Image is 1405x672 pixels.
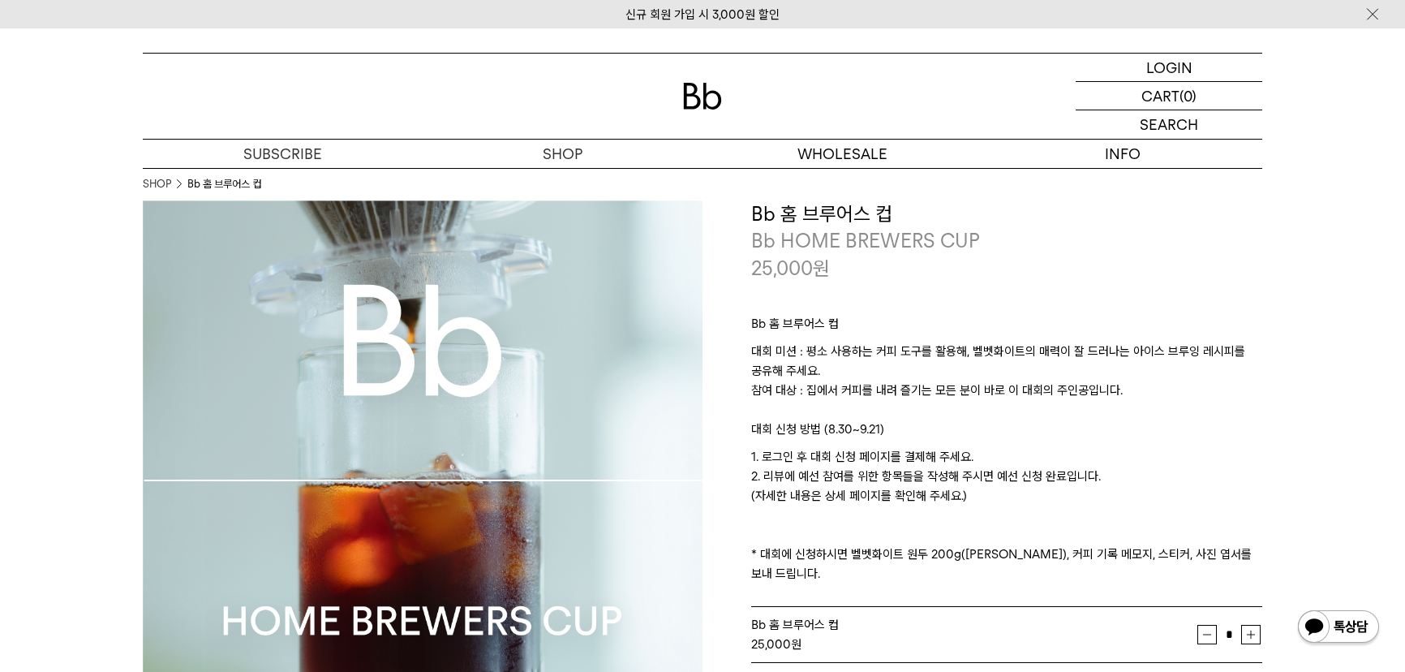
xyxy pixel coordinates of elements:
button: 증가 [1241,625,1261,644]
img: 로고 [683,83,722,110]
a: 신규 회원 가입 시 3,000원 할인 [625,7,780,22]
span: 원 [813,256,830,280]
a: SHOP [143,176,171,192]
p: 25,000 [751,255,830,282]
p: 1. 로그인 후 대회 신청 페이지를 결제해 주세요. 2. 리뷰에 예선 참여를 위한 항목들을 작성해 주시면 예선 신청 완료입니다. (자세한 내용은 상세 페이지를 확인해 주세요.... [751,447,1262,584]
h3: Bb 홈 브루어스 컵 [751,200,1262,228]
p: Bb 홈 브루어스 컵 [751,314,1262,342]
p: 대회 미션 : 평소 사용하는 커피 도구를 활용해, 벨벳화이트의 매력이 잘 드러나는 아이스 브루잉 레시피를 공유해 주세요. 참여 대상 : 집에서 커피를 내려 즐기는 모든 분이 ... [751,342,1262,420]
div: 원 [751,635,1197,654]
p: (0) [1179,82,1197,110]
p: LOGIN [1146,54,1192,81]
p: 대회 신청 방법 (8.30~9.21) [751,420,1262,447]
button: 감소 [1197,625,1217,644]
p: SEARCH [1140,110,1198,139]
a: CART (0) [1076,82,1262,110]
a: LOGIN [1076,54,1262,82]
img: 카카오톡 채널 1:1 채팅 버튼 [1296,609,1381,648]
p: WHOLESALE [702,140,982,168]
p: CART [1141,82,1179,110]
span: Bb 홈 브루어스 컵 [751,618,839,632]
a: SUBSCRIBE [143,140,423,168]
p: INFO [982,140,1262,168]
strong: 25,000 [751,637,791,652]
li: Bb 홈 브루어스 컵 [187,176,261,192]
a: SHOP [423,140,702,168]
p: Bb HOME BREWERS CUP [751,227,1262,255]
